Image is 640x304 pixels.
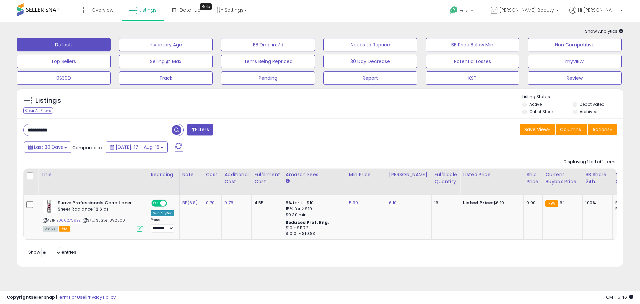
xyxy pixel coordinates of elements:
a: 0.75 [224,200,233,206]
div: BB Share 24h. [585,171,610,185]
i: Get Help [450,6,458,14]
button: Potential Losses [426,55,520,68]
div: FBA: 2 [615,200,637,206]
label: Archived [580,109,598,114]
span: Listings [139,7,157,13]
span: OFF [166,201,177,206]
button: Filters [187,124,213,135]
div: Fulfillable Quantity [434,171,457,185]
button: Items Being Repriced [221,55,315,68]
span: Overview [92,7,113,13]
div: Title [41,171,145,178]
div: 0.00 [526,200,537,206]
button: Columns [556,124,587,135]
b: Reduced Prof. Rng. [286,220,329,225]
div: FBM: 3 [615,206,637,212]
span: Help [460,8,469,13]
span: All listings currently available for purchase on Amazon [43,226,58,232]
span: FBA [59,226,70,232]
button: KST [426,71,520,85]
button: Actions [588,124,617,135]
div: 15% for > $10 [286,206,341,212]
div: Tooltip anchor [200,3,212,10]
span: ON [152,201,160,206]
div: [PERSON_NAME] [389,171,429,178]
label: Deactivated [580,101,605,107]
a: Help [445,1,480,22]
a: Hi [PERSON_NAME] [569,7,623,22]
button: Last 30 Days [24,141,71,153]
div: Listed Price [463,171,521,178]
button: Default [17,38,111,51]
div: Displaying 1 to 1 of 1 items [564,159,617,165]
button: Track [119,71,213,85]
button: Pending [221,71,315,85]
div: $10 - $11.72 [286,225,341,231]
small: Amazon Fees. [286,178,290,184]
b: Listed Price: [463,200,493,206]
div: 100% [585,200,607,206]
a: BE(6.8) [182,200,198,206]
span: [DATE]-17 - Aug-15 [116,144,159,150]
a: B00027C9BE [56,218,81,223]
div: Current Buybox Price [545,171,580,185]
a: Privacy Policy [86,294,116,300]
button: myVIEW [528,55,622,68]
button: BB Drop in 7d [221,38,315,51]
div: Num of Comp. [615,171,640,185]
button: Non Competitive [528,38,622,51]
span: Compared to: [72,144,103,151]
button: [DATE]-17 - Aug-15 [106,141,168,153]
div: Cost [206,171,219,178]
button: Needs to Reprice [323,38,417,51]
div: Win BuyBox [151,210,174,216]
label: Out of Stock [529,109,554,114]
div: $0.30 min [286,212,341,218]
button: Inventory Age [119,38,213,51]
div: Amazon Fees [286,171,343,178]
a: 5.99 [349,200,358,206]
div: Min Price [349,171,383,178]
div: ASIN: [43,200,143,231]
div: Ship Price [526,171,540,185]
span: Show Analytics [585,28,623,34]
div: 4.55 [254,200,278,206]
img: 41xXotqhYAL._SL40_.jpg [43,200,56,213]
span: Last 30 Days [34,144,63,150]
button: Report [323,71,417,85]
span: | SKU: Suave-892300 [82,218,125,223]
span: 6.1 [560,200,565,206]
a: 0.70 [206,200,215,206]
div: seller snap | | [7,294,116,301]
a: Terms of Use [57,294,85,300]
button: Review [528,71,622,85]
div: 16 [434,200,455,206]
button: Top Sellers [17,55,111,68]
span: Show: entries [28,249,76,255]
div: $6.10 [463,200,518,206]
h5: Listings [35,96,61,105]
button: 30 Day Decrease [323,55,417,68]
button: 0S30D [17,71,111,85]
a: 6.10 [389,200,397,206]
label: Active [529,101,542,107]
p: Listing States: [522,94,623,100]
span: Columns [560,126,581,133]
button: Selling @ Max [119,55,213,68]
div: Fulfillment Cost [254,171,280,185]
div: Note [182,171,200,178]
div: $10.01 - $10.83 [286,231,341,237]
div: 8% for <= $10 [286,200,341,206]
button: BB Price Below Min [426,38,520,51]
div: Clear All Filters [23,107,53,114]
div: Preset: [151,218,174,233]
button: Save View [520,124,555,135]
span: DataHub [180,7,201,13]
div: Additional Cost [224,171,249,185]
span: Hi [PERSON_NAME] [578,7,618,13]
div: Repricing [151,171,177,178]
strong: Copyright [7,294,31,300]
small: FBA [545,200,558,207]
span: [PERSON_NAME] Beauty [499,7,554,13]
b: Suave Professionals Conditioner Sheer Radiance 12.6 oz [58,200,139,214]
